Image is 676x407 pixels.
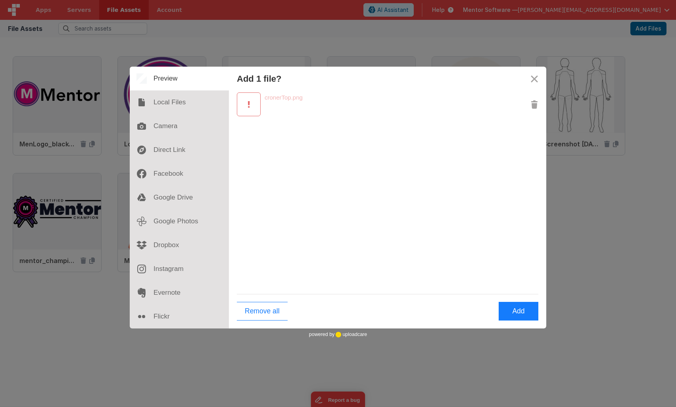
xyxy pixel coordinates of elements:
[237,92,522,116] div: Preview cronerTop.png
[130,114,229,138] div: Camera
[499,302,538,321] button: Add
[130,209,229,233] div: Google Photos
[334,332,367,338] a: uploadcare
[130,257,229,281] div: Instagram
[130,305,229,328] div: Flickr
[237,302,288,321] button: Remove all
[130,162,229,186] div: Facebook
[130,281,229,305] div: Evernote
[237,74,281,84] div: Add 1 file?
[522,67,546,90] button: Close
[130,186,229,209] div: Google Drive
[130,67,229,90] div: Preview
[130,138,229,162] div: Direct Link
[522,92,546,116] button: Remove cronerTop.png
[309,328,367,340] div: powered by
[130,90,229,114] div: Local Files
[265,92,403,102] div: cronerTop.png
[130,233,229,257] div: Dropbox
